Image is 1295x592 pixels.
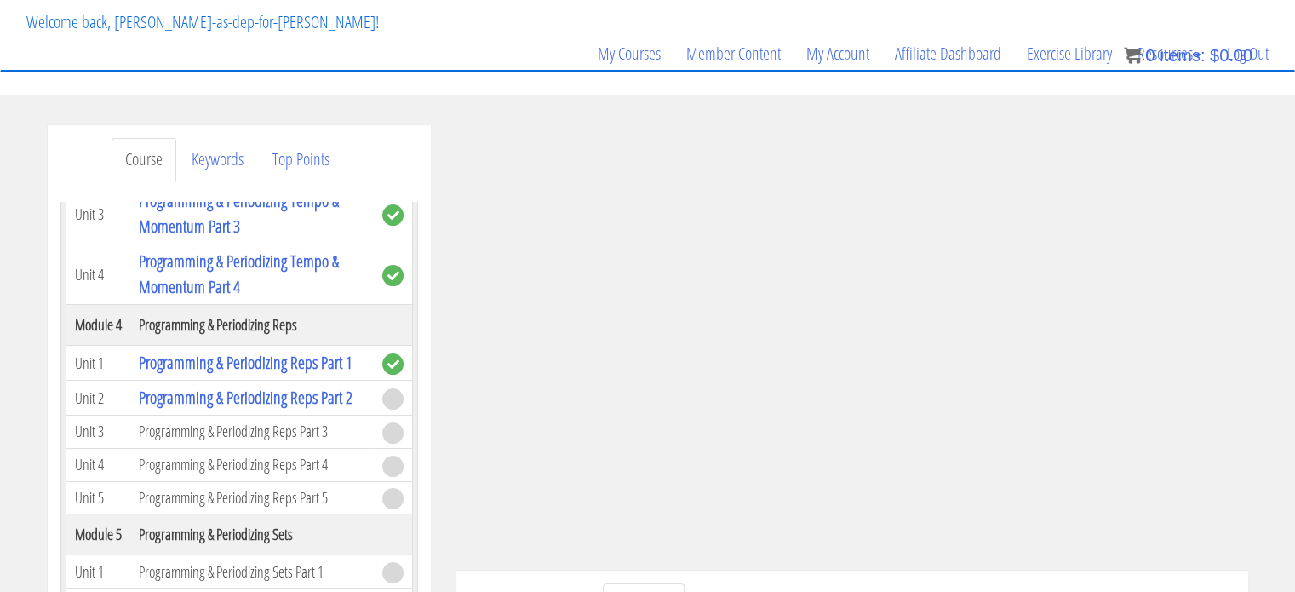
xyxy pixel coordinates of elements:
[66,514,130,555] th: Module 5
[259,138,343,181] a: Top Points
[112,138,176,181] a: Course
[66,481,130,514] td: Unit 5
[66,416,130,449] td: Unit 3
[66,184,130,244] td: Unit 3
[382,204,404,226] span: complete
[66,346,130,381] td: Unit 1
[66,381,130,416] td: Unit 2
[1210,46,1252,65] bdi: 0.00
[1145,46,1155,65] span: 0
[1214,13,1281,95] a: Log Out
[139,386,352,409] a: Programming & Periodizing Reps Part 2
[130,305,374,346] th: Programming & Periodizing Reps
[130,448,374,481] td: Programming & Periodizing Reps Part 4
[382,265,404,286] span: complete
[130,514,374,555] th: Programming & Periodizing Sets
[139,250,339,298] a: Programming & Periodizing Tempo & Momentum Part 4
[130,555,374,589] td: Programming & Periodizing Sets Part 1
[1210,46,1219,65] span: $
[130,481,374,514] td: Programming & Periodizing Reps Part 5
[66,555,130,589] td: Unit 1
[66,244,130,305] td: Unit 4
[139,351,352,374] a: Programming & Periodizing Reps Part 1
[382,353,404,375] span: complete
[1160,46,1205,65] span: items:
[130,416,374,449] td: Programming & Periodizing Reps Part 3
[66,305,130,346] th: Module 4
[882,13,1014,95] a: Affiliate Dashboard
[1124,47,1141,64] img: icon11.png
[1014,13,1125,95] a: Exercise Library
[1125,13,1214,95] a: Resources
[178,138,257,181] a: Keywords
[585,13,673,95] a: My Courses
[794,13,882,95] a: My Account
[66,448,130,481] td: Unit 4
[1124,46,1252,65] a: 0 items: $0.00
[673,13,794,95] a: Member Content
